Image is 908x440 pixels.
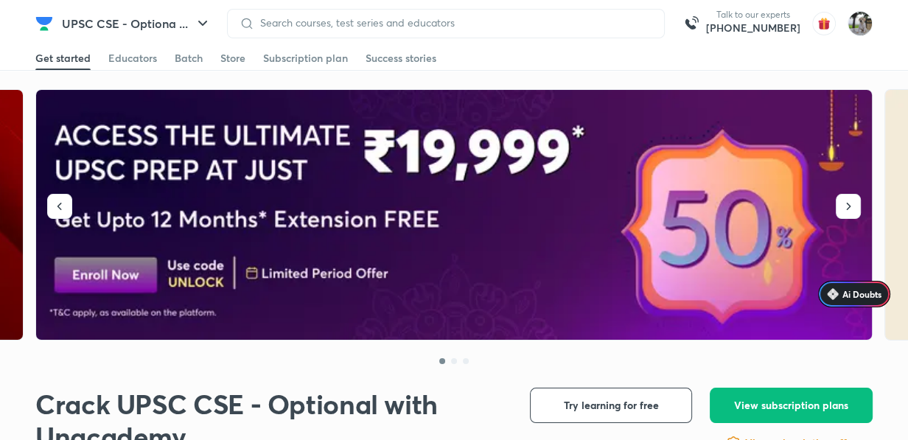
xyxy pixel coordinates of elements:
[818,281,890,307] a: Ai Doubts
[35,46,91,70] a: Get started
[254,17,652,29] input: Search courses, test series and educators
[706,9,800,21] p: Talk to our experts
[220,46,245,70] a: Store
[175,51,203,66] div: Batch
[677,9,706,38] img: call-us
[35,15,53,32] img: Company Logo
[35,51,91,66] div: Get started
[220,51,245,66] div: Store
[263,46,348,70] a: Subscription plan
[108,46,157,70] a: Educators
[812,12,836,35] img: avatar
[564,398,659,413] span: Try learning for free
[710,388,873,423] button: View subscription plans
[366,46,436,70] a: Success stories
[175,46,203,70] a: Batch
[263,51,348,66] div: Subscription plan
[734,398,848,413] span: View subscription plans
[827,288,839,300] img: Icon
[706,21,800,35] a: [PHONE_NUMBER]
[530,388,692,423] button: Try learning for free
[108,51,157,66] div: Educators
[848,11,873,36] img: Anjali Ror
[366,51,436,66] div: Success stories
[842,288,881,300] span: Ai Doubts
[53,9,220,38] button: UPSC CSE - Optiona ...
